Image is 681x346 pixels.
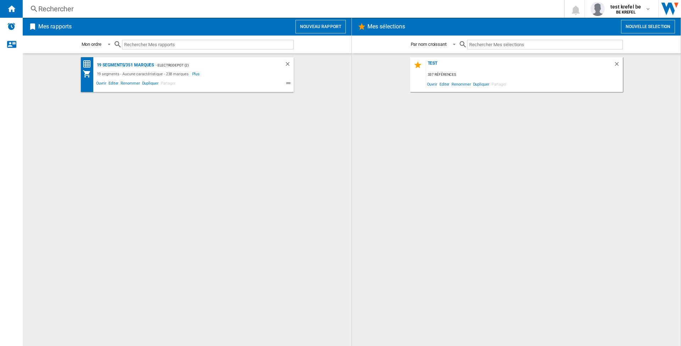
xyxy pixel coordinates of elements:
[610,3,641,10] span: test krefel be
[284,61,294,70] div: Supprimer
[295,20,346,33] button: Nouveau rapport
[621,20,675,33] button: Nouvelle selection
[83,70,95,78] div: Mon assortiment
[122,40,294,49] input: Rechercher Mes rapports
[614,61,623,70] div: Supprimer
[426,61,614,70] div: test
[95,70,192,78] div: 19 segments - Aucune caractéristique - 238 marques
[141,80,160,88] span: Dupliquer
[38,4,546,14] div: Rechercher
[491,79,508,89] span: Partager
[591,2,605,16] img: profile.jpg
[95,80,107,88] span: Ouvrir
[426,70,623,79] div: 337 références
[95,61,154,70] div: 19 segments/351 marques
[426,79,438,89] span: Ouvrir
[438,79,450,89] span: Editer
[160,80,177,88] span: Partager
[411,42,447,47] div: Par nom croissant
[7,22,16,31] img: alerts-logo.svg
[616,10,636,15] b: BE KREFEL
[472,79,491,89] span: Dupliquer
[154,61,270,70] div: - Electrodepot (2)
[83,60,95,69] div: Matrice des prix
[450,79,472,89] span: Renommer
[120,80,141,88] span: Renommer
[366,20,406,33] h2: Mes sélections
[82,42,101,47] div: Mon ordre
[192,70,201,78] span: Plus
[37,20,73,33] h2: Mes rapports
[467,40,623,49] input: Rechercher Mes sélections
[107,80,120,88] span: Editer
